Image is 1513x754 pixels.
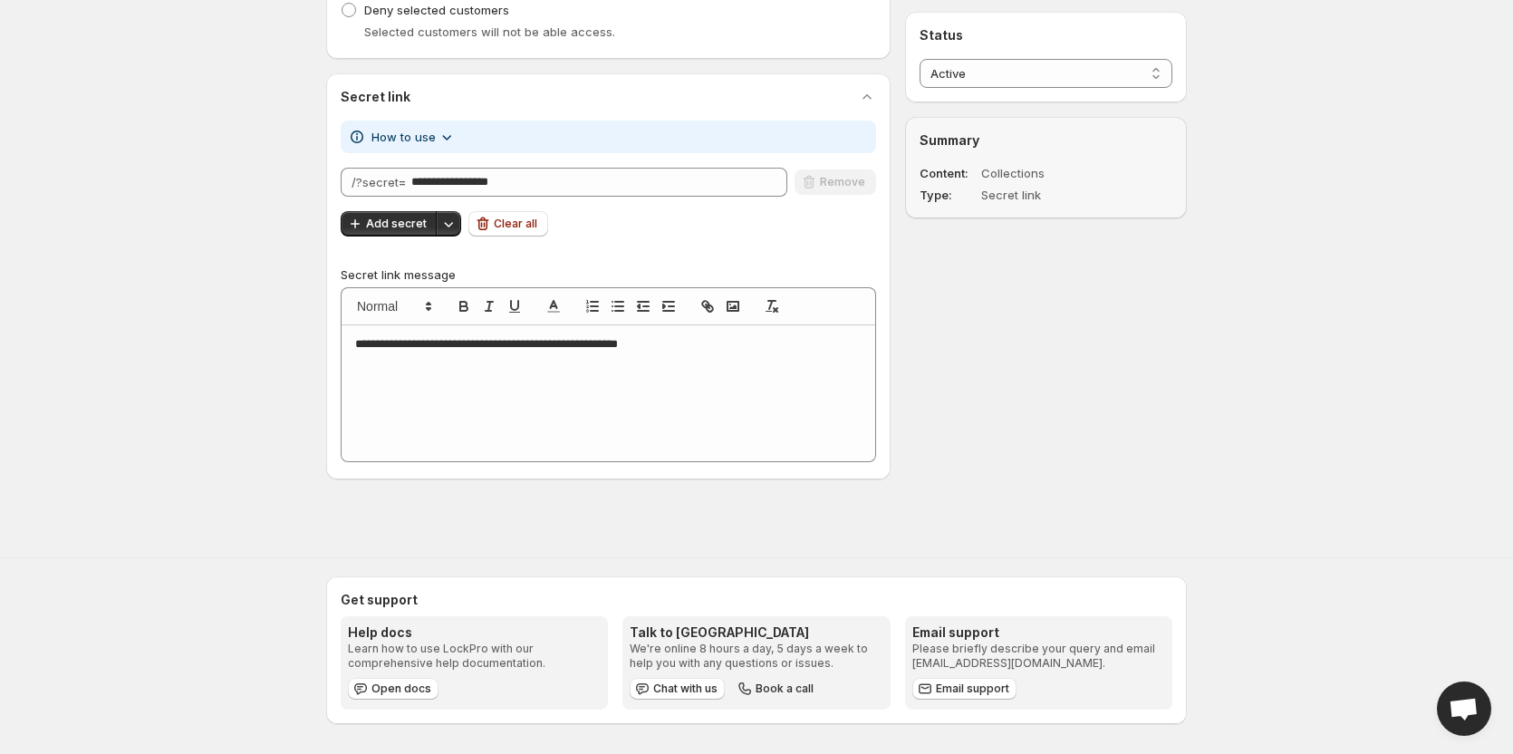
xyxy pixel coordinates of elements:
[468,211,548,237] button: Clear all secrets
[348,642,601,671] p: Learn how to use LockPro with our comprehensive help documentation.
[756,681,814,696] span: Book a call
[920,26,1172,44] h2: Status
[371,681,431,696] span: Open docs
[361,122,467,151] button: How to use
[364,3,509,17] span: Deny selected customers
[936,681,1009,696] span: Email support
[630,678,725,700] button: Chat with us
[1437,681,1491,736] a: Open chat
[341,266,876,284] p: Secret link message
[348,623,601,642] h3: Help docs
[436,211,461,237] button: Other save actions
[494,217,537,231] span: Clear all
[912,642,1165,671] p: Please briefly describe your query and email [EMAIL_ADDRESS][DOMAIN_NAME].
[920,186,978,204] dt: Type:
[341,88,410,106] h2: Secret link
[366,217,427,231] span: Add secret
[732,678,821,700] button: Book a call
[920,164,978,182] dt: Content:
[981,164,1121,182] dd: Collections
[630,623,882,642] h3: Talk to [GEOGRAPHIC_DATA]
[341,211,438,237] button: Add secret
[630,642,882,671] p: We're online 8 hours a day, 5 days a week to help you with any questions or issues.
[920,131,1172,150] h2: Summary
[371,128,436,146] span: How to use
[348,678,438,700] a: Open docs
[364,24,615,39] span: Selected customers will not be able access.
[912,623,1165,642] h3: Email support
[981,186,1121,204] dd: Secret link
[653,681,718,696] span: Chat with us
[912,678,1017,700] a: Email support
[341,591,1172,609] h2: Get support
[352,175,406,189] span: /?secret=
